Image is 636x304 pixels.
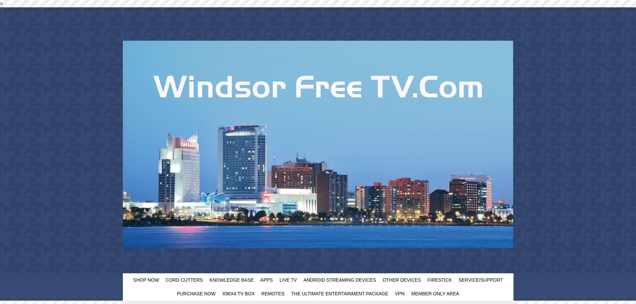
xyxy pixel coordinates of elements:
[383,277,421,283] span: Other Devices
[257,273,276,287] a: Apps
[395,291,405,296] span: VPN
[210,277,254,283] span: Knowledge Base
[261,291,284,296] span: Remotes
[291,291,388,296] span: The Ultimate Entertainment Package
[276,273,300,287] a: Live TV
[411,291,459,296] span: Member Only Area
[123,41,513,248] img: header photo
[166,277,203,283] span: Cord Cutters
[408,287,462,301] a: Member Only Area
[303,277,376,283] span: Android Streaming Devices
[424,273,455,287] a: FireStick
[260,277,273,283] span: Apps
[177,291,216,296] span: Purchase Now
[300,273,379,287] a: Android Streaming Devices
[162,273,206,287] a: Cord Cutters
[459,277,503,283] span: Service/Support
[130,273,163,287] a: Shop Now
[174,287,219,301] a: Purchase Now
[279,277,297,283] span: Live TV
[288,287,392,301] a: The Ultimate Entertainment Package
[222,291,255,296] span: X96X4 TV Box
[379,273,424,287] a: Other Devices
[206,273,257,287] a: Knowledge Base
[258,287,288,301] a: Remotes
[392,287,408,301] a: VPN
[133,277,159,283] span: Shop Now
[455,273,506,287] a: Service/Support
[219,287,258,301] a: X96X4 TV Box
[428,277,452,283] span: FireStick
